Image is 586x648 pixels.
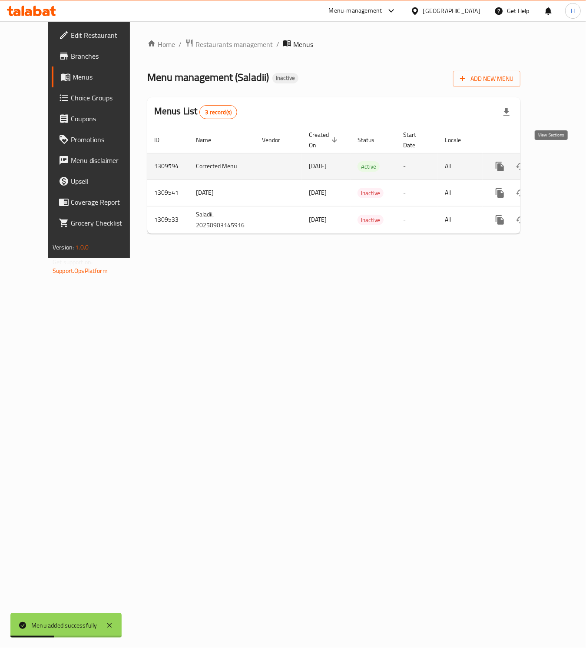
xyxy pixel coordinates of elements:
[423,6,480,16] div: [GEOGRAPHIC_DATA]
[52,66,146,87] a: Menus
[438,179,483,206] td: All
[396,206,438,233] td: -
[147,153,189,179] td: 1309594
[293,39,313,50] span: Menus
[438,153,483,179] td: All
[52,150,146,171] a: Menu disclaimer
[31,621,97,630] div: Menu added successfully
[483,127,580,153] th: Actions
[272,74,298,82] span: Inactive
[276,39,279,50] li: /
[71,155,139,166] span: Menu disclaimer
[52,192,146,213] a: Coverage Report
[185,39,273,50] a: Restaurants management
[358,188,384,198] span: Inactive
[358,215,384,225] span: Inactive
[147,67,269,87] span: Menu management ( Saladii )
[53,265,108,276] a: Support.OpsPlatform
[147,39,175,50] a: Home
[52,171,146,192] a: Upsell
[154,105,237,119] h2: Menus List
[189,206,255,233] td: Saladii, 20250903145916
[309,214,327,225] span: [DATE]
[272,73,298,83] div: Inactive
[496,102,517,123] div: Export file
[490,156,510,177] button: more
[147,127,580,234] table: enhanced table
[262,135,291,145] span: Vendor
[52,129,146,150] a: Promotions
[52,87,146,108] a: Choice Groups
[200,108,237,116] span: 3 record(s)
[309,160,327,172] span: [DATE]
[147,206,189,233] td: 1309533
[358,161,380,172] div: Active
[403,130,427,150] span: Start Date
[73,72,139,82] span: Menus
[147,179,189,206] td: 1309541
[71,218,139,228] span: Grocery Checklist
[52,108,146,129] a: Coupons
[154,135,171,145] span: ID
[396,153,438,179] td: -
[438,206,483,233] td: All
[571,6,575,16] span: H
[179,39,182,50] li: /
[71,113,139,124] span: Coupons
[358,162,380,172] span: Active
[53,242,74,253] span: Version:
[71,197,139,207] span: Coverage Report
[329,6,382,16] div: Menu-management
[309,187,327,198] span: [DATE]
[75,242,89,253] span: 1.0.0
[358,135,386,145] span: Status
[71,51,139,61] span: Branches
[71,30,139,40] span: Edit Restaurant
[52,46,146,66] a: Branches
[199,105,237,119] div: Total records count
[71,176,139,186] span: Upsell
[445,135,472,145] span: Locale
[71,134,139,145] span: Promotions
[52,25,146,46] a: Edit Restaurant
[147,39,520,50] nav: breadcrumb
[53,256,93,268] span: Get support on:
[189,179,255,206] td: [DATE]
[196,135,222,145] span: Name
[510,183,531,203] button: Change Status
[52,213,146,233] a: Grocery Checklist
[453,71,520,87] button: Add New Menu
[396,179,438,206] td: -
[460,73,513,84] span: Add New Menu
[510,156,531,177] button: Change Status
[71,93,139,103] span: Choice Groups
[195,39,273,50] span: Restaurants management
[510,209,531,230] button: Change Status
[189,153,255,179] td: Corrected Menu
[309,130,340,150] span: Created On
[490,209,510,230] button: more
[490,183,510,203] button: more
